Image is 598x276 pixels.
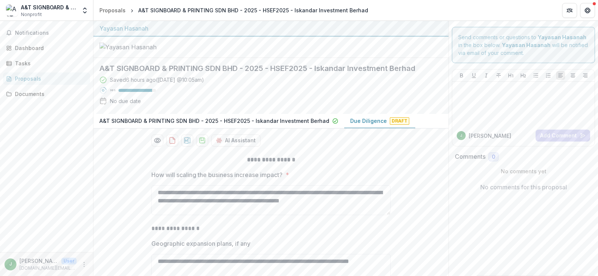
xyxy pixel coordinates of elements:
button: Heading 1 [506,71,515,80]
button: Underline [469,71,478,80]
div: Dashboard [15,44,84,52]
button: Bullet List [531,71,540,80]
button: download-proposal [181,134,193,146]
a: Proposals [3,72,90,85]
img: A&T SIGNBOARD & PRINTING SDN BHD [6,4,18,16]
p: No comments for this proposal [480,183,567,192]
h2: Comments [455,153,486,160]
div: Tasks [15,59,84,67]
p: No comments yet [455,167,592,175]
button: Add Comment [536,130,590,142]
div: Proposals [99,6,126,14]
button: More [80,260,89,269]
button: Open entity switcher [80,3,90,18]
p: User [61,258,77,264]
button: Preview 5060f310-4e48-43aa-88d9-1cfe6985efb4-1.pdf [151,134,163,146]
button: AI Assistant [211,134,261,146]
div: A&T SIGNBOARD & PRINTING SDN BHD - 2025 - HSEF2025 - Iskandar Investment Berhad [138,6,368,14]
div: Documents [15,90,84,98]
span: 0 [492,154,495,160]
button: Heading 2 [519,71,528,80]
span: Notifications [15,30,87,36]
button: Bold [457,71,466,80]
div: James [9,262,12,267]
nav: breadcrumb [96,5,371,16]
p: [DOMAIN_NAME][EMAIL_ADDRESS][DOMAIN_NAME] [19,265,77,272]
p: [PERSON_NAME] [469,132,511,140]
a: Documents [3,88,90,100]
button: Ordered List [544,71,553,80]
button: Align Left [556,71,565,80]
div: Saved 6 hours ago ( [DATE] @ 10:05am ) [110,76,204,84]
button: Partners [562,3,577,18]
button: Notifications [3,27,90,39]
button: Get Help [580,3,595,18]
p: A&T SIGNBOARD & PRINTING SDN BHD - 2025 - HSEF2025 - Iskandar Investment Berhad [99,117,329,125]
a: Tasks [3,57,90,69]
p: How will scaling the business increase impact? [151,170,283,179]
div: Proposals [15,75,84,83]
button: Strike [494,71,503,80]
strong: Yayasan Hasanah [502,42,551,48]
strong: Yayasan Hasanah [538,34,586,40]
h2: A&T SIGNBOARD & PRINTING SDN BHD - 2025 - HSEF2025 - Iskandar Investment Berhad [99,64,431,73]
p: [PERSON_NAME] [19,257,58,265]
button: Italicize [482,71,491,80]
a: Dashboard [3,42,90,54]
div: James [460,134,462,137]
div: Send comments or questions to in the box below. will be notified via email of your comment. [452,27,595,63]
div: No due date [110,97,141,105]
div: Yayasan Hasanah [99,24,443,33]
img: Yayasan Hasanah [99,43,174,52]
span: Draft [390,117,409,125]
button: Align Right [581,71,590,80]
button: download-proposal [166,134,178,146]
button: Align Center [568,71,577,80]
a: Proposals [96,5,129,16]
button: download-proposal [196,134,208,146]
p: 90 % [110,88,115,93]
p: Geographic expansion plans, if any [151,239,250,248]
span: Nonprofit [21,11,42,18]
p: Due Diligence [350,117,387,125]
div: A&T SIGNBOARD & PRINTING SDN BHD [21,3,77,11]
